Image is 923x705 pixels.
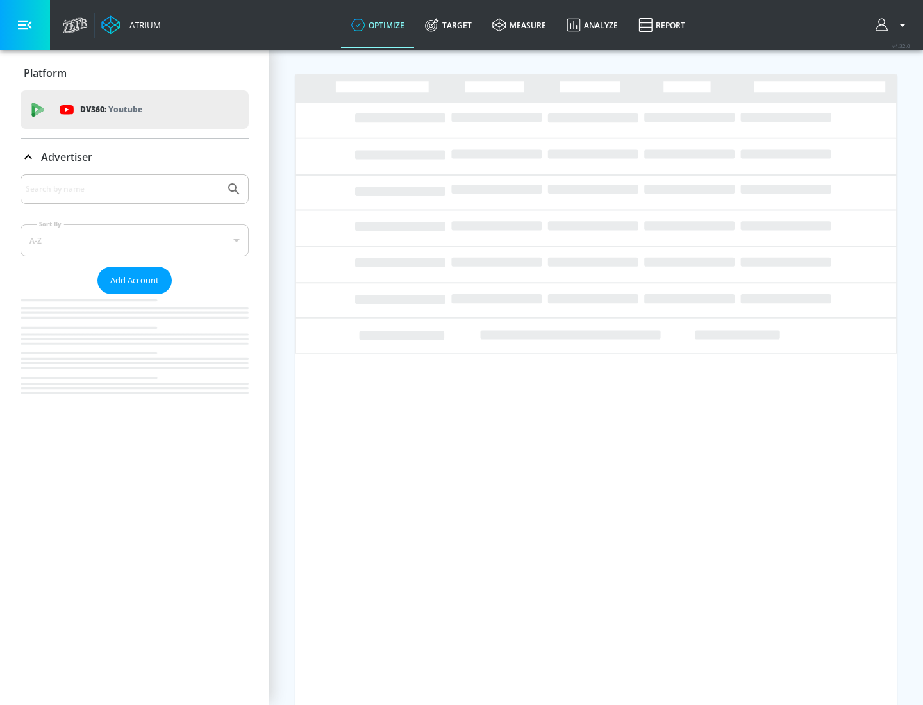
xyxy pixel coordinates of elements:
p: Youtube [108,103,142,116]
a: optimize [341,2,415,48]
nav: list of Advertiser [21,294,249,419]
div: Platform [21,55,249,91]
p: DV360: [80,103,142,117]
a: Atrium [101,15,161,35]
input: Search by name [26,181,220,197]
div: Atrium [124,19,161,31]
div: DV360: Youtube [21,90,249,129]
span: v 4.32.0 [892,42,910,49]
p: Advertiser [41,150,92,164]
div: Advertiser [21,139,249,175]
a: Report [628,2,695,48]
span: Add Account [110,273,159,288]
a: Analyze [556,2,628,48]
div: A-Z [21,224,249,256]
a: Target [415,2,482,48]
label: Sort By [37,220,64,228]
p: Platform [24,66,67,80]
div: Advertiser [21,174,249,419]
a: measure [482,2,556,48]
button: Add Account [97,267,172,294]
